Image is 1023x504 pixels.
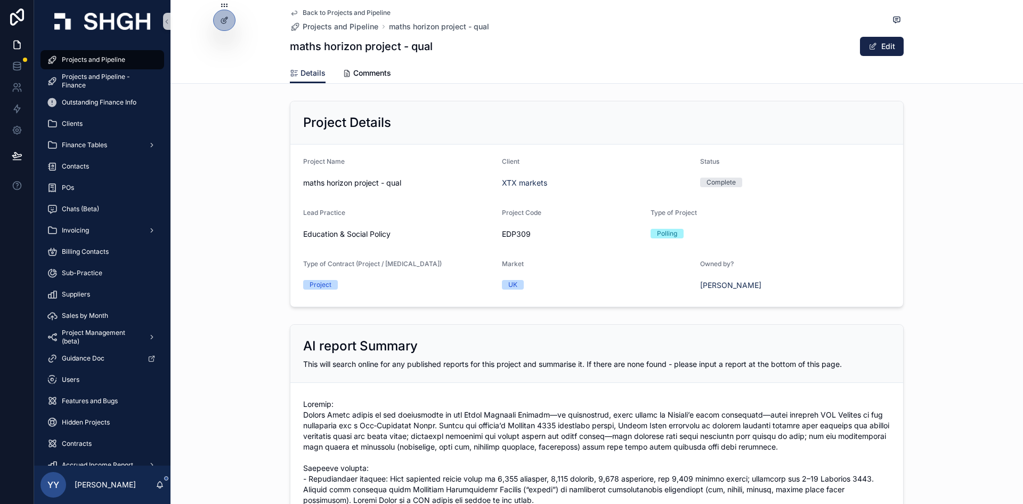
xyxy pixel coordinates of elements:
[707,178,736,187] div: Complete
[62,329,140,346] span: Project Management (beta)
[502,260,524,268] span: Market
[62,226,89,235] span: Invoicing
[290,63,326,84] a: Details
[40,391,164,411] a: Features and Bugs
[353,68,391,78] span: Comments
[40,114,164,133] a: Clients
[62,141,107,149] span: Finance Tables
[62,162,89,171] span: Contacts
[62,418,110,427] span: Hidden Projects
[40,434,164,453] a: Contracts
[290,9,391,17] a: Back to Projects and Pipeline
[40,221,164,240] a: Invoicing
[75,479,136,490] p: [PERSON_NAME]
[54,13,150,30] img: App logo
[343,63,391,85] a: Comments
[34,43,170,466] div: scrollable content
[62,439,92,448] span: Contracts
[40,327,164,347] a: Project Management (beta)
[303,209,345,217] span: Lead Practice
[303,114,391,131] h2: Project Details
[62,183,74,192] span: POs
[301,68,326,78] span: Details
[502,209,541,217] span: Project Code
[860,37,904,56] button: Edit
[40,242,164,261] a: Billing Contacts
[40,306,164,325] a: Sales by Month
[502,229,643,239] span: EDP309
[40,455,164,475] a: Accrued Income Report
[700,157,719,165] span: Status
[508,280,517,290] div: UK
[40,199,164,219] a: Chats (Beta)
[62,354,104,363] span: Guidance Doc
[290,21,378,32] a: Projects and Pipeline
[303,157,345,165] span: Project Name
[303,9,391,17] span: Back to Projects and Pipeline
[40,370,164,389] a: Users
[62,269,102,277] span: Sub-Practice
[40,285,164,304] a: Suppliers
[303,260,442,268] span: Type of Contract (Project / [MEDICAL_DATA])
[310,280,331,290] div: Project
[303,338,418,355] h2: AI report Summary
[700,260,734,268] span: Owned by?
[62,397,118,405] span: Features and Bugs
[40,349,164,368] a: Guidance Doc
[40,263,164,283] a: Sub-Practice
[62,73,153,90] span: Projects and Pipeline - Finance
[303,359,842,369] span: This will search online for any published reports for this project and summarise it. If there are...
[62,98,136,107] span: Outstanding Finance Info
[700,280,761,291] a: [PERSON_NAME]
[47,478,59,491] span: YY
[40,50,164,69] a: Projects and Pipeline
[40,135,164,155] a: Finance Tables
[303,21,378,32] span: Projects and Pipeline
[303,178,493,188] span: maths horizon project - qual
[62,55,125,64] span: Projects and Pipeline
[290,39,433,54] h1: maths horizon project - qual
[62,119,83,128] span: Clients
[502,157,519,165] span: Client
[40,71,164,91] a: Projects and Pipeline - Finance
[40,157,164,176] a: Contacts
[40,413,164,432] a: Hidden Projects
[657,229,677,238] div: Polling
[62,311,108,320] span: Sales by Month
[303,229,391,239] span: Education & Social Policy
[62,290,90,299] span: Suppliers
[502,178,547,188] a: XTX markets
[40,178,164,197] a: POs
[62,205,99,213] span: Chats (Beta)
[40,93,164,112] a: Outstanding Finance Info
[389,21,489,32] a: maths horizon project - qual
[62,461,133,469] span: Accrued Income Report
[651,209,697,217] span: Type of Project
[62,375,79,384] span: Users
[62,247,109,256] span: Billing Contacts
